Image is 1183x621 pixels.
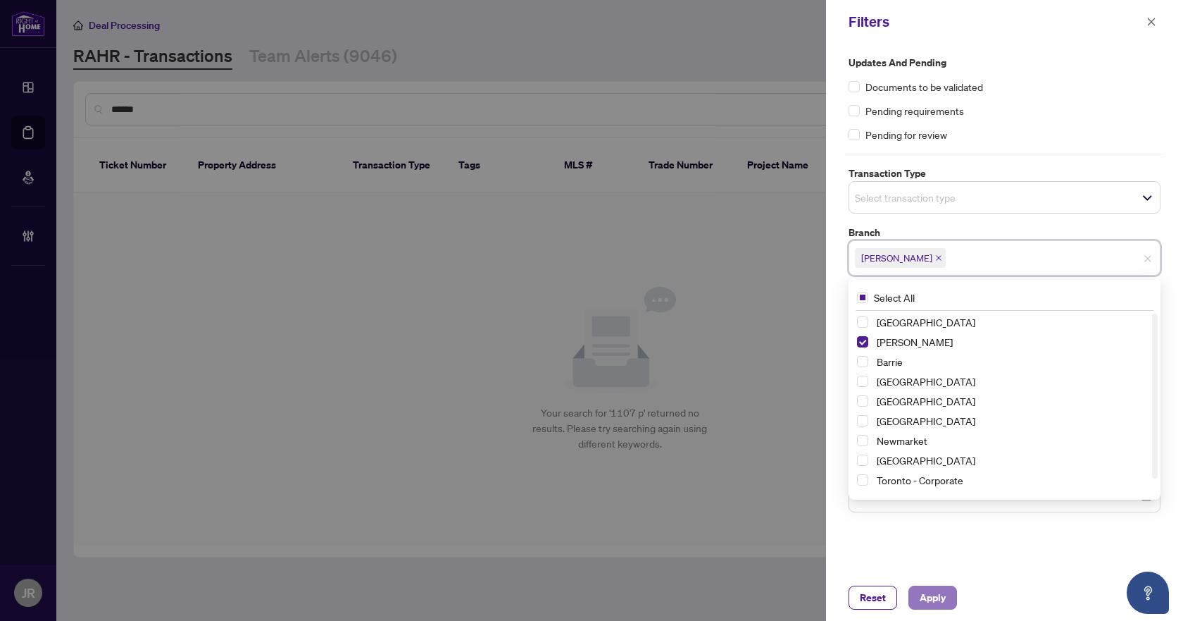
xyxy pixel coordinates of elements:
label: Closing Date [849,465,1160,480]
span: Vaughan [855,248,946,268]
button: Open asap [1127,572,1169,614]
span: swap-right [993,491,1004,502]
span: close [1146,17,1156,27]
span: Pending for review [865,127,947,142]
label: Tags [849,346,1160,362]
label: Branch [849,225,1160,240]
label: Updates and Pending [849,55,1160,70]
div: Filters [849,11,1142,32]
button: Reset [849,586,897,610]
span: close [935,254,942,262]
span: Pending requirements [865,103,964,118]
span: swap-right [993,431,1004,443]
span: to [993,491,1004,502]
span: [PERSON_NAME] [861,251,932,265]
span: Apply [920,586,946,609]
label: Status [849,287,1160,302]
label: Transaction Type [849,166,1160,181]
label: Created Date [849,405,1160,421]
span: Reset [860,586,886,609]
span: to [993,431,1004,443]
button: Apply [908,586,957,610]
span: close [1144,254,1152,263]
span: Documents to be validated [865,79,983,94]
